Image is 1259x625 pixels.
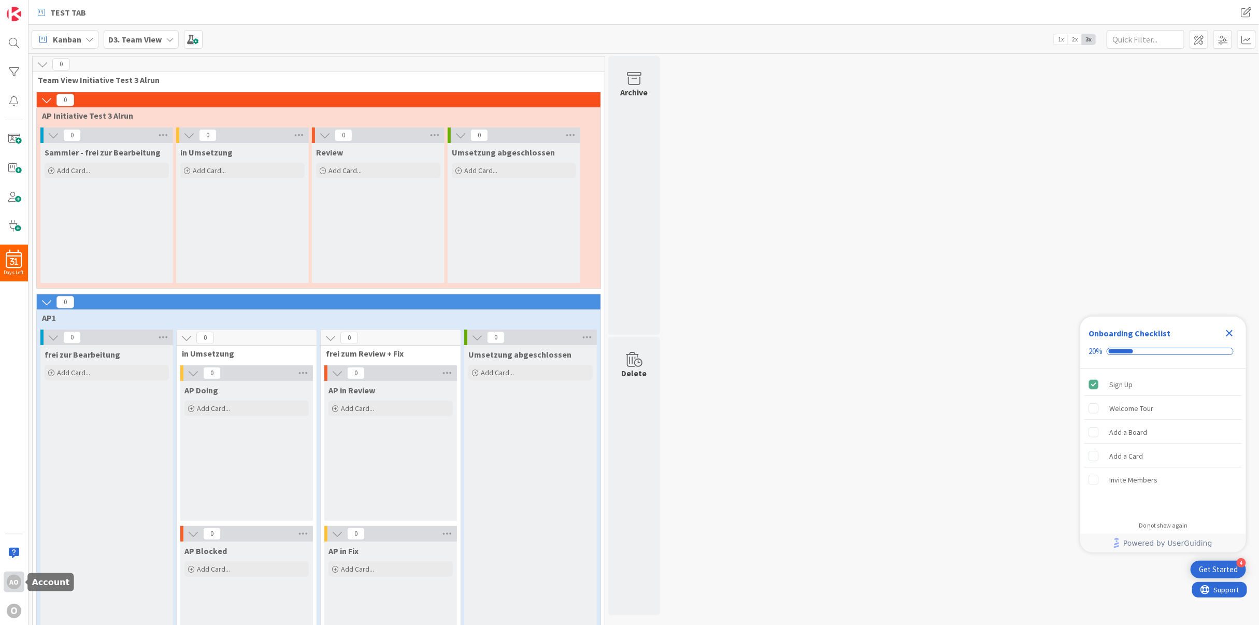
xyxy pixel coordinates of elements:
div: Do not show again [1139,521,1188,530]
div: Footer [1080,534,1246,552]
div: Add a Card [1109,450,1143,462]
span: 2x [1068,34,1082,45]
div: O [7,604,21,618]
span: Add Card... [57,368,90,377]
div: 4 [1237,558,1246,567]
span: AP Doing [184,385,218,395]
span: Add Card... [341,564,374,574]
div: Onboarding Checklist [1089,327,1170,339]
div: Sign Up [1109,378,1133,391]
div: Invite Members is incomplete. [1084,468,1242,491]
span: 0 [56,296,74,308]
span: frei zur Bearbeitung [45,349,120,360]
b: D3. Team View [108,34,162,45]
div: Open Get Started checklist, remaining modules: 4 [1191,561,1246,578]
span: Umsetzung abgeschlossen [468,349,571,360]
span: Add Card... [481,368,514,377]
span: Add Card... [197,564,230,574]
span: 0 [335,129,352,141]
span: frei zum Review + Fix [326,348,448,359]
span: 0 [52,58,70,70]
div: 20% [1089,347,1103,356]
span: 0 [56,94,74,106]
span: AP Blocked [184,546,227,556]
a: TEST TAB [32,3,92,22]
span: Review [316,147,343,158]
span: 0 [199,129,217,141]
img: Visit kanbanzone.com [7,7,21,21]
span: 0 [347,528,365,540]
span: 0 [196,332,214,344]
span: 0 [63,129,81,141]
span: 0 [203,528,221,540]
span: Add Card... [341,404,374,413]
span: Kanban [53,33,81,46]
div: Checklist Container [1080,317,1246,552]
div: Close Checklist [1221,325,1238,342]
span: Sammler - frei zur Bearbeitung [45,147,161,158]
span: 3x [1082,34,1096,45]
div: Sign Up is complete. [1084,373,1242,396]
span: AP Initiative Test 3 Alrun [42,110,588,121]
span: 1x [1054,34,1068,45]
span: Umsetzung abgeschlossen [452,147,555,158]
span: AP in Fix [328,546,359,556]
span: 0 [487,331,505,344]
h5: Account [32,577,69,587]
span: Support [22,2,47,14]
span: AP1 [42,312,588,323]
span: Add Card... [197,404,230,413]
span: AP in Review [328,385,375,395]
span: 0 [470,129,488,141]
div: Welcome Tour [1109,402,1153,415]
input: Quick Filter... [1107,30,1184,49]
span: in Umsetzung [180,147,233,158]
span: Powered by UserGuiding [1123,537,1212,549]
div: Delete [622,367,647,379]
span: Team View Initiative Test 3 Alrun [38,75,592,85]
div: Add a Card is incomplete. [1084,445,1242,467]
div: Add a Board is incomplete. [1084,421,1242,444]
div: Checklist progress: 20% [1089,347,1238,356]
span: in Umsetzung [182,348,304,359]
span: Add Card... [464,166,497,175]
div: Archive [621,86,648,98]
div: Get Started [1199,564,1238,575]
div: AO [7,575,21,589]
div: Checklist items [1080,369,1246,515]
span: 31 [10,258,18,265]
span: Add Card... [328,166,362,175]
span: Add Card... [57,166,90,175]
span: 0 [63,331,81,344]
span: 0 [347,367,365,379]
a: Powered by UserGuiding [1085,534,1241,552]
span: TEST TAB [50,6,86,19]
span: Add Card... [193,166,226,175]
div: Invite Members [1109,474,1157,486]
span: 0 [340,332,358,344]
div: Welcome Tour is incomplete. [1084,397,1242,420]
div: Add a Board [1109,426,1147,438]
span: 0 [203,367,221,379]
